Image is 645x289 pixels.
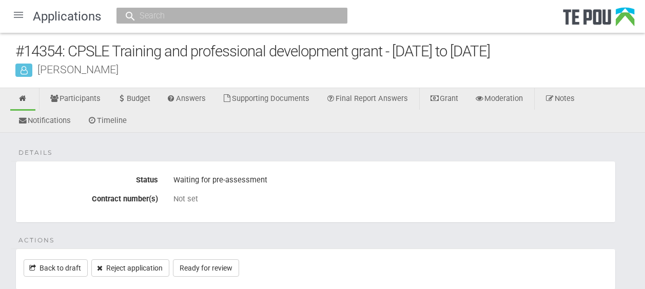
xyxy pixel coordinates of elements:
[318,88,416,111] a: Final Report Answers
[91,259,169,277] a: Reject application
[16,191,166,203] label: Contract number(s)
[10,110,79,133] a: Notifications
[16,172,166,184] label: Status
[467,88,531,111] a: Moderation
[136,10,317,21] input: Search
[422,88,466,111] a: Grant
[214,88,317,111] a: Supporting Documents
[24,259,88,277] a: Back to draft
[173,259,239,277] a: Ready for review
[42,88,108,111] a: Participants
[173,194,608,203] div: Not set
[159,88,214,111] a: Answers
[15,40,645,63] div: #14354: CPSLE Training and professional development grant - [DATE] to [DATE]
[537,88,582,111] a: Notes
[15,64,645,75] div: [PERSON_NAME]
[18,148,52,157] span: Details
[18,236,54,245] span: Actions
[173,172,608,189] div: Waiting for pre-assessment
[80,110,134,133] a: Timeline
[109,88,158,111] a: Budget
